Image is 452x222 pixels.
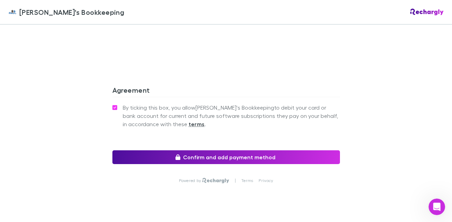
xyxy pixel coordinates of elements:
[410,9,444,16] img: Rechargly Logo
[179,178,203,183] p: Powered by
[202,178,229,183] img: Rechargly Logo
[19,7,124,17] span: [PERSON_NAME]'s Bookkeeping
[123,103,340,128] span: By ticking this box, you allow [PERSON_NAME]'s Bookkeeping to debit your card or bank account for...
[241,178,253,183] a: Terms
[235,178,236,183] p: |
[259,178,273,183] a: Privacy
[112,86,340,97] h3: Agreement
[429,199,445,215] iframe: Intercom live chat
[112,150,340,164] button: Confirm and add payment method
[189,121,205,128] strong: terms
[8,8,17,16] img: Jim's Bookkeeping's Logo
